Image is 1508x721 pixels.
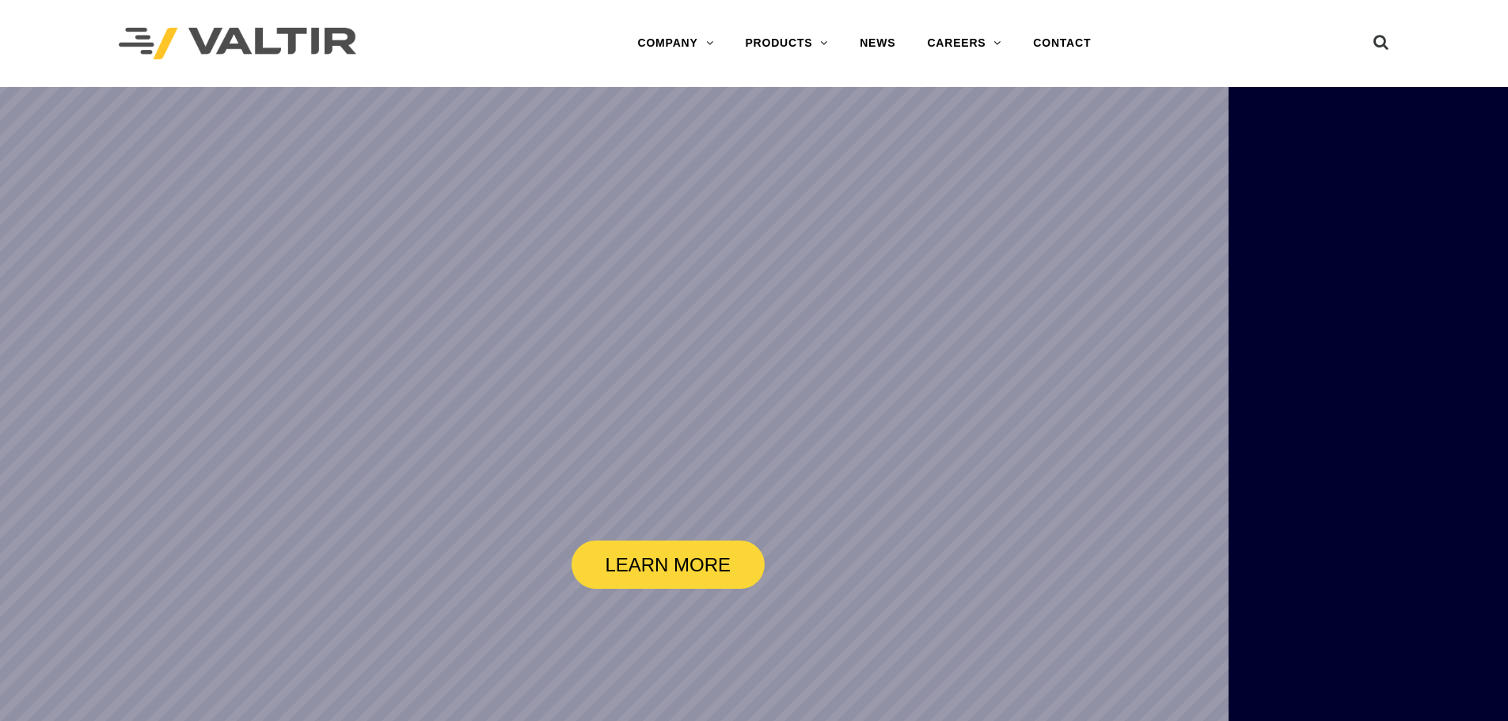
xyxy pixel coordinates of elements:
img: Valtir [119,28,356,60]
a: CAREERS [911,28,1017,59]
a: PRODUCTS [729,28,844,59]
a: LEARN MORE [572,541,765,589]
a: COMPANY [621,28,729,59]
a: CONTACT [1017,28,1107,59]
a: NEWS [844,28,911,59]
